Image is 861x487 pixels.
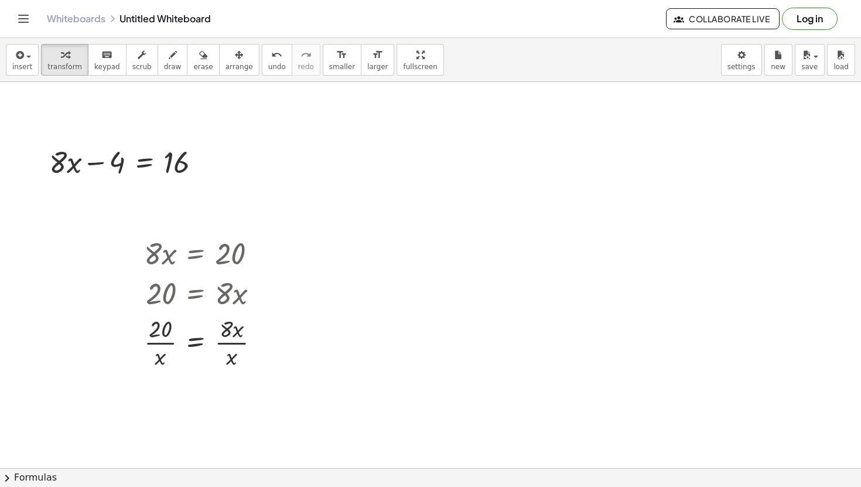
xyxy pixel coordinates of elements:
[329,63,355,71] span: smaller
[300,48,312,62] i: redo
[6,44,39,76] button: insert
[367,63,388,71] span: larger
[164,63,182,71] span: draw
[801,63,818,71] span: save
[47,13,105,25] a: Whiteboards
[271,48,282,62] i: undo
[158,44,188,76] button: draw
[795,44,825,76] button: save
[12,63,32,71] span: insert
[397,44,443,76] button: fullscreen
[298,63,314,71] span: redo
[292,44,320,76] button: redoredo
[88,44,127,76] button: keyboardkeypad
[193,63,213,71] span: erase
[721,44,762,76] button: settings
[372,48,383,62] i: format_size
[268,63,286,71] span: undo
[41,44,88,76] button: transform
[94,63,120,71] span: keypad
[666,8,780,29] button: Collaborate Live
[101,48,112,62] i: keyboard
[676,13,770,24] span: Collaborate Live
[219,44,259,76] button: arrange
[187,44,219,76] button: erase
[323,44,361,76] button: format_sizesmaller
[361,44,394,76] button: format_sizelarger
[771,63,785,71] span: new
[262,44,292,76] button: undoundo
[727,63,756,71] span: settings
[132,63,152,71] span: scrub
[833,63,849,71] span: load
[782,8,838,30] button: Log in
[225,63,253,71] span: arrange
[827,44,855,76] button: load
[403,63,437,71] span: fullscreen
[14,9,33,28] button: Toggle navigation
[126,44,158,76] button: scrub
[336,48,347,62] i: format_size
[764,44,792,76] button: new
[47,63,82,71] span: transform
